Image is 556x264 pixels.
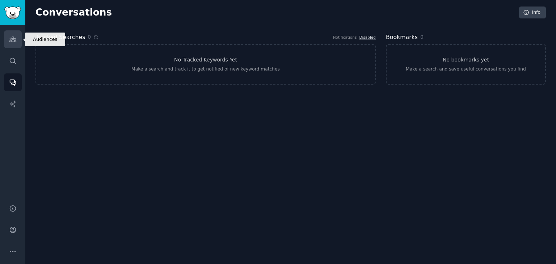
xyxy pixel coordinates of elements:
a: Info [519,7,546,19]
h3: No Tracked Keywords Yet [174,56,237,64]
div: Make a search and save useful conversations you find [406,66,526,73]
div: Notifications [333,35,357,40]
a: Disabled [359,35,376,39]
h2: Tracked Searches [35,33,85,42]
div: Make a search and track it to get notified of new keyword matches [131,66,280,73]
h2: Conversations [35,7,112,18]
a: No Tracked Keywords YetMake a search and track it to get notified of new keyword matches [35,44,376,85]
h2: Bookmarks [386,33,418,42]
img: GummySearch logo [4,7,21,19]
span: 0 [420,34,424,40]
h3: No bookmarks yet [443,56,489,64]
span: 0 [88,33,91,41]
a: No bookmarks yetMake a search and save useful conversations you find [386,44,546,85]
